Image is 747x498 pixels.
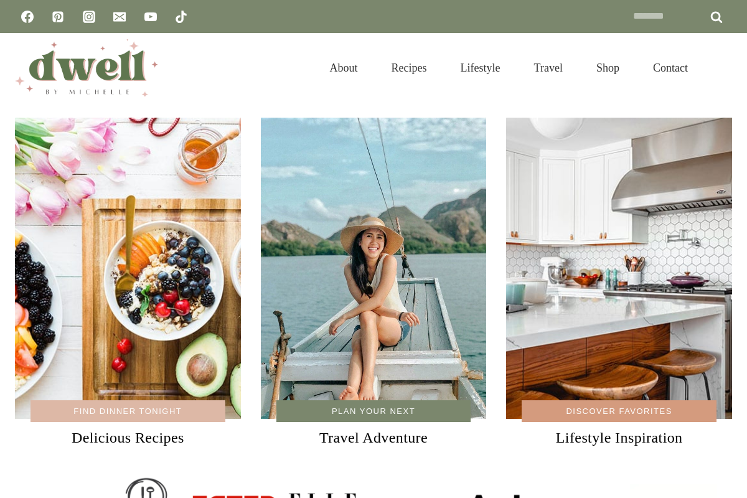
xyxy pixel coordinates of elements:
a: Shop [580,46,636,90]
a: Facebook [15,4,40,29]
a: Lifestyle [444,46,517,90]
a: Pinterest [45,4,70,29]
a: YouTube [138,4,163,29]
button: View Search Form [711,57,732,78]
a: TikTok [169,4,194,29]
img: DWELL by michelle [15,39,158,96]
a: Recipes [375,46,444,90]
a: Email [107,4,132,29]
a: About [313,46,375,90]
a: Travel [517,46,580,90]
nav: Primary Navigation [313,46,705,90]
a: Instagram [77,4,101,29]
a: Contact [636,46,705,90]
